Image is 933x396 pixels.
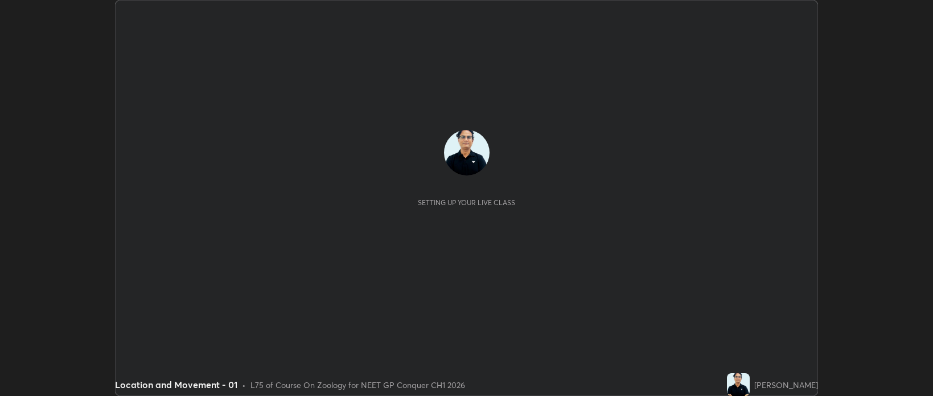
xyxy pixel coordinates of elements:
[242,379,246,391] div: •
[727,373,750,396] img: 44dbf02e4033470aa5e07132136bfb12.jpg
[250,379,465,391] div: L75 of Course On Zoology for NEET GP Conquer CH1 2026
[115,378,237,391] div: Location and Movement - 01
[754,379,818,391] div: [PERSON_NAME]
[418,198,515,207] div: Setting up your live class
[444,130,490,175] img: 44dbf02e4033470aa5e07132136bfb12.jpg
